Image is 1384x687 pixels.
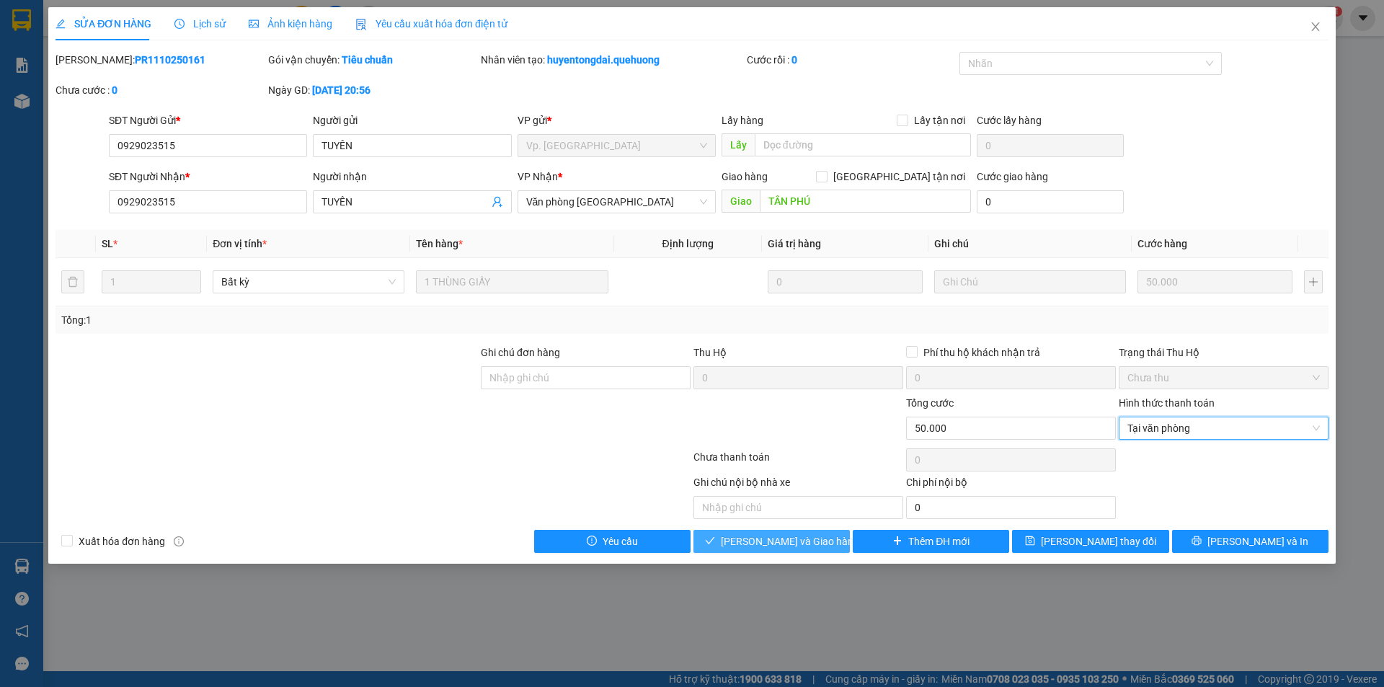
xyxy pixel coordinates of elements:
button: delete [61,270,84,293]
span: Giao hàng [722,171,768,182]
th: Ghi chú [928,230,1132,258]
input: Dọc đường [760,190,971,213]
span: save [1025,536,1035,547]
b: Tiêu chuẩn [342,54,393,66]
input: 0 [1137,270,1292,293]
span: info-circle [174,536,184,546]
input: Cước giao hàng [977,190,1124,213]
span: Tổng cước [906,397,954,409]
input: Ghi Chú [934,270,1126,293]
label: Hình thức thanh toán [1119,397,1215,409]
span: Giá trị hàng [768,238,821,249]
span: [GEOGRAPHIC_DATA] tận nơi [828,169,971,185]
label: Ghi chú đơn hàng [481,347,560,358]
input: VD: Bàn, Ghế [416,270,608,293]
div: Người nhận [313,169,511,185]
span: Chưa thu [1127,367,1320,389]
label: Cước giao hàng [977,171,1048,182]
span: Định lượng [662,238,714,249]
div: Ngày GD: [268,82,478,98]
div: Chưa thanh toán [692,449,905,474]
div: Chi phí nội bộ [906,474,1116,496]
span: Thêm ĐH mới [908,533,970,549]
span: Cước hàng [1137,238,1187,249]
img: icon [355,19,367,30]
button: printer[PERSON_NAME] và In [1172,530,1328,553]
span: Văn phòng Tân Phú [526,191,707,213]
span: close [1310,21,1321,32]
label: Cước lấy hàng [977,115,1042,126]
span: Vp. Phan Rang [526,135,707,156]
span: Lấy hàng [722,115,763,126]
span: Lấy tận nơi [908,112,971,128]
div: Chưa cước : [56,82,265,98]
span: Phí thu hộ khách nhận trả [918,345,1046,360]
span: exclamation-circle [587,536,597,547]
b: PR1110250161 [135,54,205,66]
div: [PERSON_NAME]: [56,52,265,68]
button: Close [1295,7,1336,48]
b: Biên nhận gởi hàng hóa [93,21,138,138]
span: Lấy [722,133,755,156]
b: 0 [791,54,797,66]
span: [PERSON_NAME] và In [1207,533,1308,549]
div: Gói vận chuyển: [268,52,478,68]
div: Cước rồi : [747,52,957,68]
span: Yêu cầu [603,533,638,549]
div: SĐT Người Nhận [109,169,307,185]
span: Tên hàng [416,238,463,249]
span: VP Nhận [518,171,558,182]
input: Cước lấy hàng [977,134,1124,157]
b: huyentongdai.quehuong [547,54,660,66]
span: Lịch sử [174,18,226,30]
b: An Anh Limousine [18,93,79,161]
span: [PERSON_NAME] thay đổi [1041,533,1156,549]
span: SL [102,238,113,249]
span: SỬA ĐƠN HÀNG [56,18,151,30]
div: SĐT Người Gửi [109,112,307,128]
button: plusThêm ĐH mới [853,530,1009,553]
div: Nhân viên tạo: [481,52,744,68]
button: save[PERSON_NAME] thay đổi [1012,530,1168,553]
input: Ghi chú đơn hàng [481,366,691,389]
span: Ảnh kiện hàng [249,18,332,30]
div: Ghi chú nội bộ nhà xe [693,474,903,496]
button: check[PERSON_NAME] và Giao hàng [693,530,850,553]
span: clock-circle [174,19,185,29]
b: 0 [112,84,117,96]
span: [PERSON_NAME] và Giao hàng [721,533,859,549]
span: Đơn vị tính [213,238,267,249]
button: plus [1304,270,1323,293]
span: Xuất hóa đơn hàng [73,533,171,549]
span: user-add [492,196,503,208]
span: check [705,536,715,547]
span: Giao [722,190,760,213]
span: edit [56,19,66,29]
span: Thu Hộ [693,347,727,358]
b: [DATE] 20:56 [312,84,371,96]
div: Trạng thái Thu Hộ [1119,345,1328,360]
span: plus [892,536,902,547]
div: Tổng: 1 [61,312,534,328]
button: exclamation-circleYêu cầu [534,530,691,553]
span: printer [1192,536,1202,547]
input: Nhập ghi chú [693,496,903,519]
input: 0 [768,270,923,293]
input: Dọc đường [755,133,971,156]
span: Tại văn phòng [1127,417,1320,439]
span: picture [249,19,259,29]
div: Người gửi [313,112,511,128]
span: Yêu cầu xuất hóa đơn điện tử [355,18,507,30]
span: Bất kỳ [221,271,396,293]
div: VP gửi [518,112,716,128]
